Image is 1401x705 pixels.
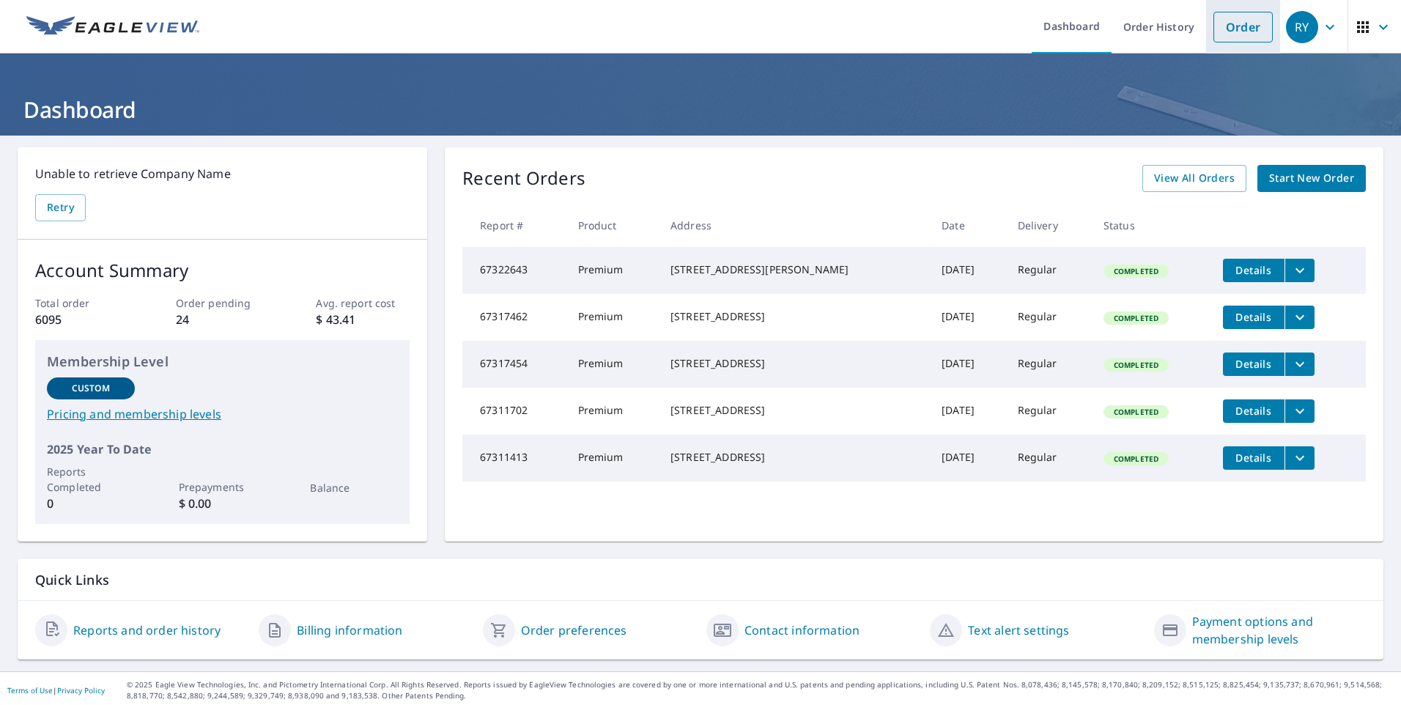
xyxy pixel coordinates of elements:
p: 0 [47,495,135,512]
p: Order pending [176,295,270,311]
p: Balance [310,480,398,495]
td: Premium [566,294,659,341]
a: Privacy Policy [57,685,105,695]
td: Regular [1006,388,1092,435]
td: 67311702 [462,388,566,435]
p: Account Summary [35,257,410,284]
p: 2025 Year To Date [47,440,398,458]
td: [DATE] [930,435,1005,481]
span: Details [1232,404,1276,418]
td: [DATE] [930,341,1005,388]
p: © 2025 Eagle View Technologies, Inc. and Pictometry International Corp. All Rights Reserved. Repo... [127,679,1394,701]
td: [DATE] [930,247,1005,294]
p: Reports Completed [47,464,135,495]
p: Membership Level [47,352,398,372]
a: Payment options and membership levels [1192,613,1366,648]
p: Avg. report cost [316,295,410,311]
p: Recent Orders [462,165,585,192]
span: View All Orders [1154,169,1235,188]
button: filesDropdownBtn-67317454 [1284,352,1315,376]
td: 67322643 [462,247,566,294]
a: Pricing and membership levels [47,405,398,423]
a: Start New Order [1257,165,1366,192]
button: detailsBtn-67311702 [1223,399,1284,423]
td: Premium [566,435,659,481]
a: Billing information [297,621,402,639]
a: Reports and order history [73,621,221,639]
a: View All Orders [1142,165,1246,192]
td: Premium [566,247,659,294]
td: 67317462 [462,294,566,341]
div: [STREET_ADDRESS][PERSON_NAME] [670,262,918,277]
td: Premium [566,341,659,388]
a: Terms of Use [7,685,53,695]
span: Start New Order [1269,169,1354,188]
span: Details [1232,263,1276,277]
th: Product [566,204,659,247]
button: detailsBtn-67317454 [1223,352,1284,376]
span: Details [1232,451,1276,465]
th: Date [930,204,1005,247]
div: [STREET_ADDRESS] [670,403,918,418]
td: 67317454 [462,341,566,388]
p: $ 0.00 [179,495,267,512]
div: RY [1286,11,1318,43]
p: | [7,686,105,695]
p: Prepayments [179,479,267,495]
button: filesDropdownBtn-67311702 [1284,399,1315,423]
p: Custom [72,382,110,395]
a: Text alert settings [968,621,1069,639]
td: 67311413 [462,435,566,481]
button: filesDropdownBtn-67317462 [1284,306,1315,329]
td: Regular [1006,435,1092,481]
a: Order [1213,12,1273,43]
th: Status [1092,204,1211,247]
p: Unable to retrieve Company Name [35,165,410,182]
div: [STREET_ADDRESS] [670,450,918,465]
p: 6095 [35,311,129,328]
button: detailsBtn-67322643 [1223,259,1284,282]
span: Completed [1105,454,1167,464]
span: Completed [1105,313,1167,323]
div: [STREET_ADDRESS] [670,356,918,371]
a: Order preferences [521,621,627,639]
td: [DATE] [930,294,1005,341]
td: Regular [1006,247,1092,294]
td: [DATE] [930,388,1005,435]
span: Completed [1105,407,1167,417]
div: [STREET_ADDRESS] [670,309,918,324]
td: Premium [566,388,659,435]
span: Completed [1105,360,1167,370]
button: filesDropdownBtn-67311413 [1284,446,1315,470]
button: detailsBtn-67317462 [1223,306,1284,329]
td: Regular [1006,294,1092,341]
h1: Dashboard [18,95,1383,125]
button: Retry [35,194,86,221]
img: EV Logo [26,16,199,38]
span: Retry [47,199,74,217]
th: Delivery [1006,204,1092,247]
p: Total order [35,295,129,311]
th: Report # [462,204,566,247]
p: $ 43.41 [316,311,410,328]
button: detailsBtn-67311413 [1223,446,1284,470]
a: Contact information [744,621,860,639]
td: Regular [1006,341,1092,388]
span: Completed [1105,266,1167,276]
button: filesDropdownBtn-67322643 [1284,259,1315,282]
span: Details [1232,357,1276,371]
th: Address [659,204,930,247]
p: Quick Links [35,571,1366,589]
p: 24 [176,311,270,328]
span: Details [1232,310,1276,324]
